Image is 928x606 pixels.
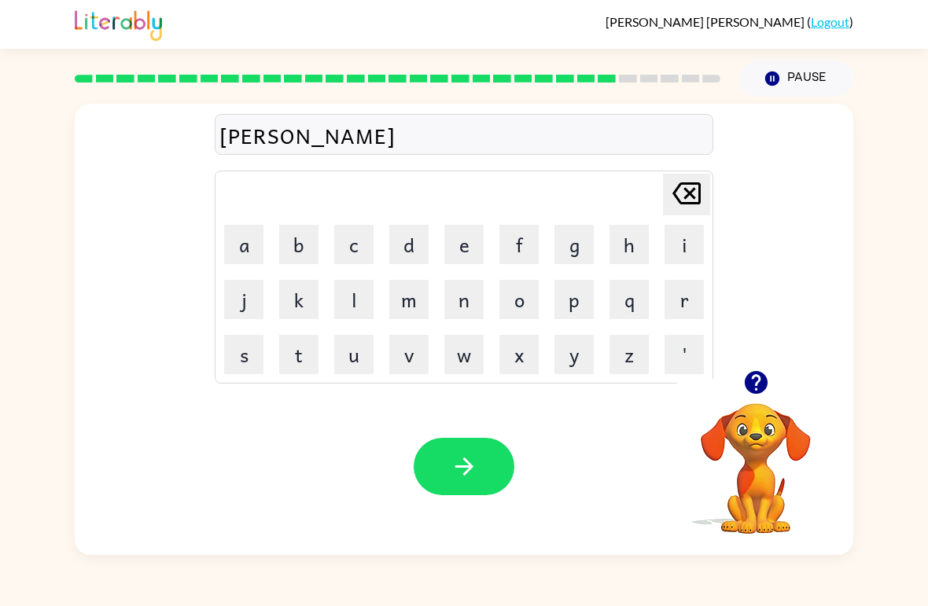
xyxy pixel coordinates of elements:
button: u [334,335,374,374]
div: [PERSON_NAME] [219,119,709,152]
button: r [665,280,704,319]
button: o [499,280,539,319]
button: z [609,335,649,374]
button: m [389,280,429,319]
button: w [444,335,484,374]
button: n [444,280,484,319]
div: ( ) [606,14,853,29]
video: Your browser must support playing .mp4 files to use Literably. Please try using another browser. [677,379,834,536]
button: f [499,225,539,264]
img: Literably [75,6,162,41]
button: s [224,335,263,374]
button: a [224,225,263,264]
button: k [279,280,319,319]
button: c [334,225,374,264]
button: g [554,225,594,264]
button: h [609,225,649,264]
button: p [554,280,594,319]
button: Pause [739,61,853,97]
button: j [224,280,263,319]
button: l [334,280,374,319]
button: e [444,225,484,264]
button: v [389,335,429,374]
button: b [279,225,319,264]
span: [PERSON_NAME] [PERSON_NAME] [606,14,807,29]
button: q [609,280,649,319]
button: ' [665,335,704,374]
button: d [389,225,429,264]
button: y [554,335,594,374]
button: i [665,225,704,264]
button: x [499,335,539,374]
a: Logout [811,14,849,29]
button: t [279,335,319,374]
